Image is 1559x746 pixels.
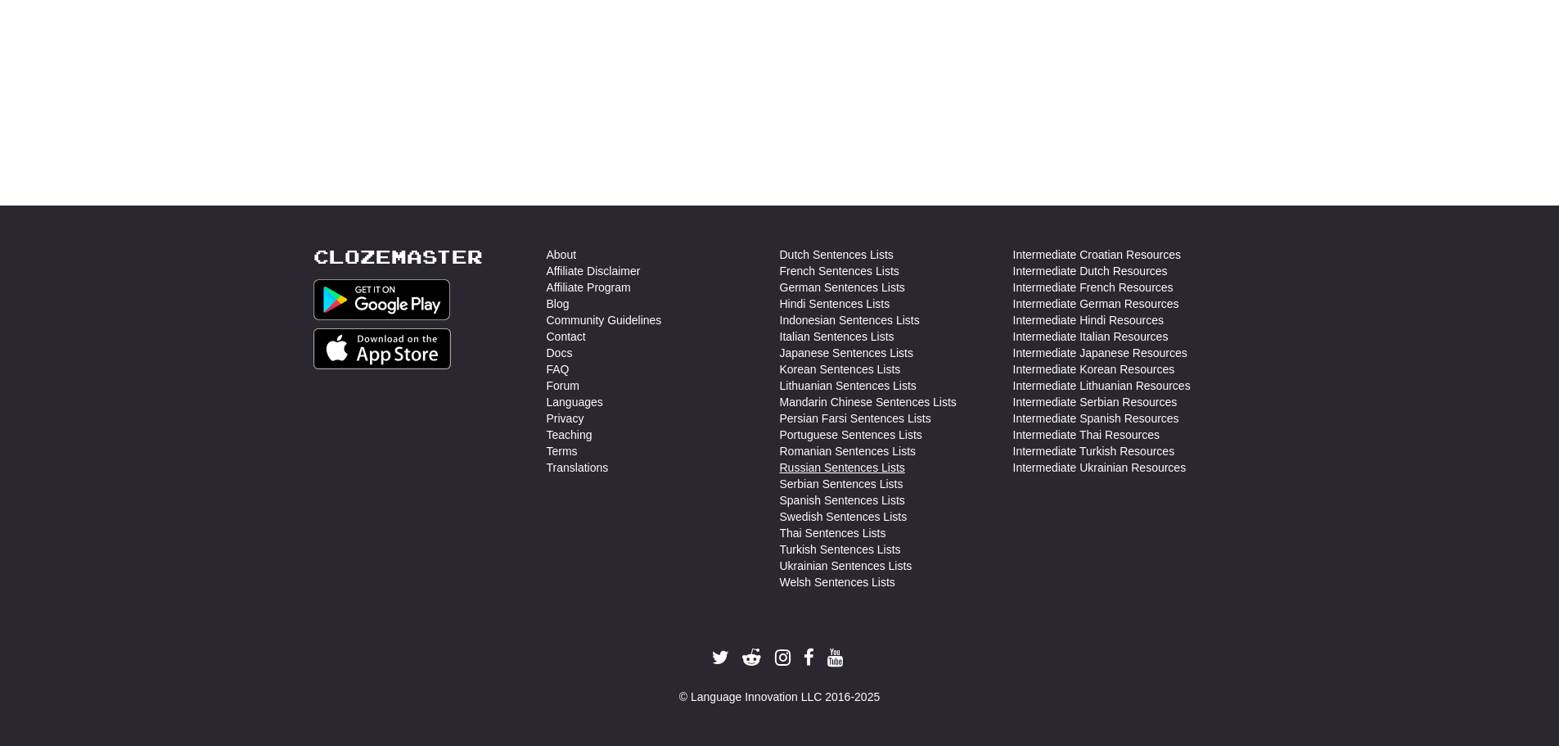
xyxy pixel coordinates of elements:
[780,279,905,296] a: German Sentences Lists
[547,328,586,345] a: Contact
[780,246,894,263] a: Dutch Sentences Lists
[780,410,931,427] a: Persian Farsi Sentences Lists
[1013,312,1164,328] a: Intermediate Hindi Resources
[780,328,894,345] a: Italian Sentences Lists
[547,459,609,476] a: Translations
[1013,246,1181,263] a: Intermediate Croatian Resources
[547,263,641,279] a: Affiliate Disclaimer
[547,246,577,263] a: About
[780,378,917,394] a: Lithuanian Sentences Lists
[1013,394,1178,410] a: Intermediate Serbian Resources
[313,246,483,267] a: Clozemaster
[313,328,452,369] img: Get it on App Store
[1013,328,1169,345] a: Intermediate Italian Resources
[780,459,905,476] a: Russian Sentences Lists
[547,361,570,378] a: FAQ
[547,378,579,394] a: Forum
[1013,263,1168,279] a: Intermediate Dutch Resources
[780,296,890,312] a: Hindi Sentences Lists
[780,558,912,574] a: Ukrainian Sentences Lists
[780,574,895,590] a: Welsh Sentences Lists
[547,279,631,296] a: Affiliate Program
[1013,296,1179,312] a: Intermediate German Resources
[1013,410,1179,427] a: Intermediate Spanish Resources
[780,427,922,443] a: Portuguese Sentences Lists
[780,345,913,361] a: Japanese Sentences Lists
[1013,345,1187,361] a: Intermediate Japanese Resources
[313,279,451,320] img: Get it on Google Play
[1013,279,1174,296] a: Intermediate French Resources
[780,476,903,492] a: Serbian Sentences Lists
[780,541,901,558] a: Turkish Sentences Lists
[780,492,905,509] a: Spanish Sentences Lists
[780,525,886,541] a: Thai Sentences Lists
[780,312,920,328] a: Indonesian Sentences Lists
[547,443,578,459] a: Terms
[780,509,908,525] a: Swedish Sentences Lists
[780,394,957,410] a: Mandarin Chinese Sentences Lists
[1013,361,1175,378] a: Intermediate Korean Resources
[1013,443,1175,459] a: Intermediate Turkish Resources
[313,689,1246,705] div: © Language Innovation LLC 2016-2025
[547,410,584,427] a: Privacy
[780,443,917,459] a: Romanian Sentences Lists
[547,427,593,443] a: Teaching
[547,394,603,410] a: Languages
[547,296,570,312] a: Blog
[780,361,901,378] a: Korean Sentences Lists
[547,312,662,328] a: Community Guidelines
[1013,378,1191,394] a: Intermediate Lithuanian Resources
[547,345,573,361] a: Docs
[1013,427,1160,443] a: Intermediate Thai Resources
[780,263,899,279] a: French Sentences Lists
[1013,459,1187,476] a: Intermediate Ukrainian Resources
